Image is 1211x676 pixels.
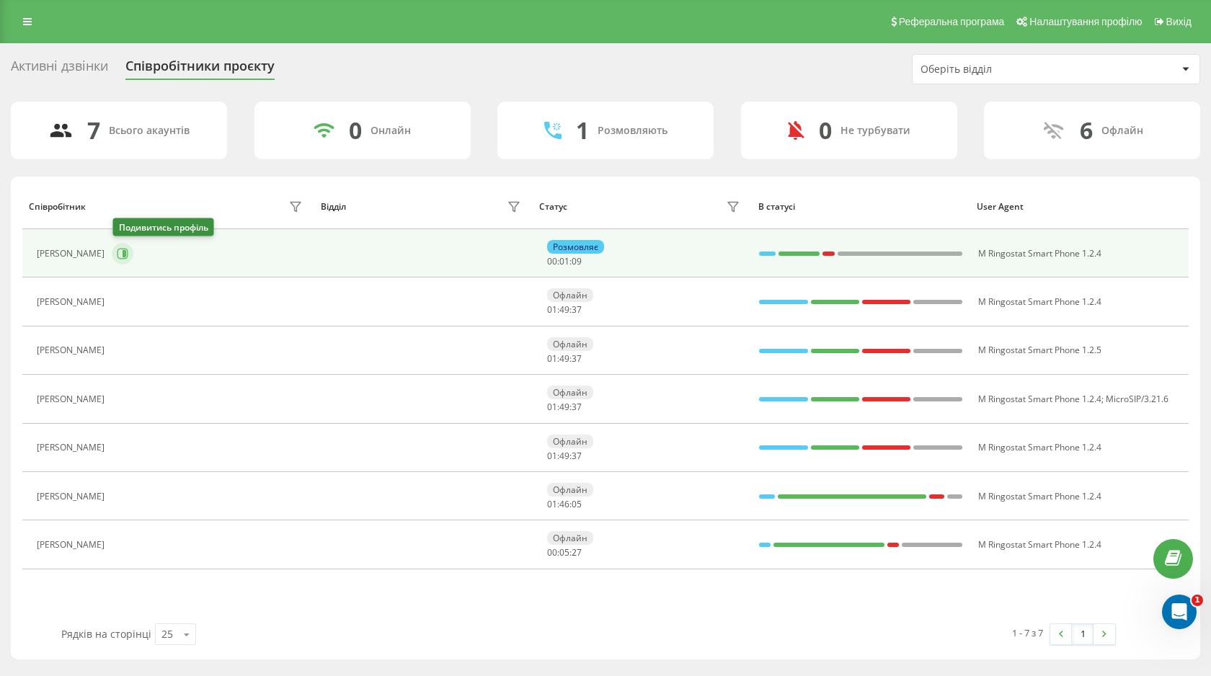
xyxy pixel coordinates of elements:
[559,450,569,462] span: 49
[61,627,151,641] span: Рядків на сторінці
[547,499,582,510] div: : :
[572,450,582,462] span: 37
[161,627,173,641] div: 25
[37,297,108,307] div: [PERSON_NAME]
[11,58,108,81] div: Активні дзвінки
[1080,117,1093,144] div: 6
[559,255,569,267] span: 01
[840,125,910,137] div: Не турбувати
[1101,125,1143,137] div: Офлайн
[559,352,569,365] span: 49
[1012,626,1043,640] div: 1 - 7 з 7
[87,117,100,144] div: 7
[547,450,557,462] span: 01
[547,240,604,254] div: Розмовляє
[37,249,108,259] div: [PERSON_NAME]
[547,288,593,302] div: Офлайн
[37,394,108,404] div: [PERSON_NAME]
[978,490,1101,502] span: M Ringostat Smart Phone 1.2.4
[547,548,582,558] div: : :
[371,125,411,137] div: Онлайн
[113,218,214,236] div: Подивитись профіль
[547,255,557,267] span: 00
[978,344,1101,356] span: M Ringostat Smart Phone 1.2.5
[109,125,190,137] div: Всього акаунтів
[576,117,589,144] div: 1
[1166,16,1192,27] span: Вихід
[559,498,569,510] span: 46
[547,305,582,315] div: : :
[978,441,1101,453] span: M Ringostat Smart Phone 1.2.4
[758,202,964,212] div: В статусі
[559,303,569,316] span: 49
[572,498,582,510] span: 05
[572,401,582,413] span: 37
[547,546,557,559] span: 00
[321,202,346,212] div: Відділ
[547,435,593,448] div: Офлайн
[819,117,832,144] div: 0
[547,352,557,365] span: 01
[1162,595,1197,629] iframe: Intercom live chat
[978,295,1101,308] span: M Ringostat Smart Phone 1.2.4
[899,16,1005,27] span: Реферальна програма
[37,442,108,453] div: [PERSON_NAME]
[547,401,557,413] span: 01
[547,451,582,461] div: : :
[1029,16,1142,27] span: Налаштування профілю
[547,257,582,267] div: : :
[29,202,86,212] div: Співробітник
[1192,595,1203,606] span: 1
[572,352,582,365] span: 37
[547,483,593,497] div: Офлайн
[349,117,362,144] div: 0
[539,202,567,212] div: Статус
[1072,624,1094,644] a: 1
[559,546,569,559] span: 05
[547,531,593,545] div: Офлайн
[978,538,1101,551] span: M Ringostat Smart Phone 1.2.4
[547,386,593,399] div: Офлайн
[37,492,108,502] div: [PERSON_NAME]
[547,498,557,510] span: 01
[547,303,557,316] span: 01
[547,402,582,412] div: : :
[977,202,1182,212] div: User Agent
[125,58,275,81] div: Співробітники проєкту
[572,255,582,267] span: 09
[978,393,1101,405] span: M Ringostat Smart Phone 1.2.4
[37,540,108,550] div: [PERSON_NAME]
[37,345,108,355] div: [PERSON_NAME]
[978,247,1101,259] span: M Ringostat Smart Phone 1.2.4
[547,337,593,351] div: Офлайн
[547,354,582,364] div: : :
[1106,393,1168,405] span: MicroSIP/3.21.6
[921,63,1093,76] div: Оберіть відділ
[598,125,667,137] div: Розмовляють
[559,401,569,413] span: 49
[572,546,582,559] span: 27
[572,303,582,316] span: 37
